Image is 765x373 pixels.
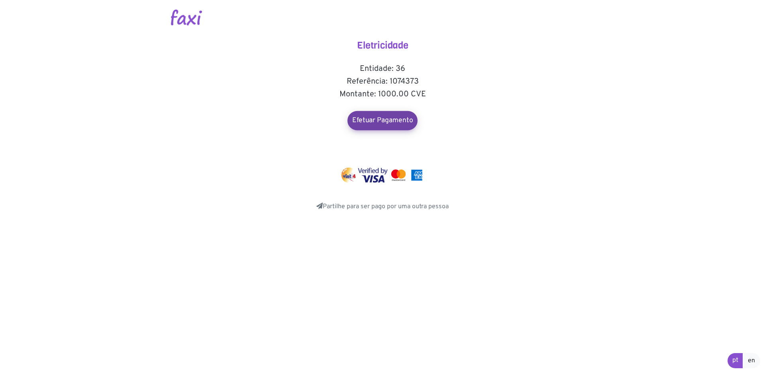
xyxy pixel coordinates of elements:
[743,353,760,368] a: en
[409,168,424,183] img: mastercard
[728,353,743,368] a: pt
[347,111,418,130] a: Efetuar Pagamento
[358,168,388,183] img: visa
[316,203,449,211] a: Partilhe para ser pago por uma outra pessoa
[303,77,462,86] h5: Referência: 1074373
[341,168,357,183] img: vinti4
[303,90,462,99] h5: Montante: 1000.00 CVE
[389,168,408,183] img: mastercard
[303,40,462,51] h4: Eletricidade
[303,64,462,74] h5: Entidade: 36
